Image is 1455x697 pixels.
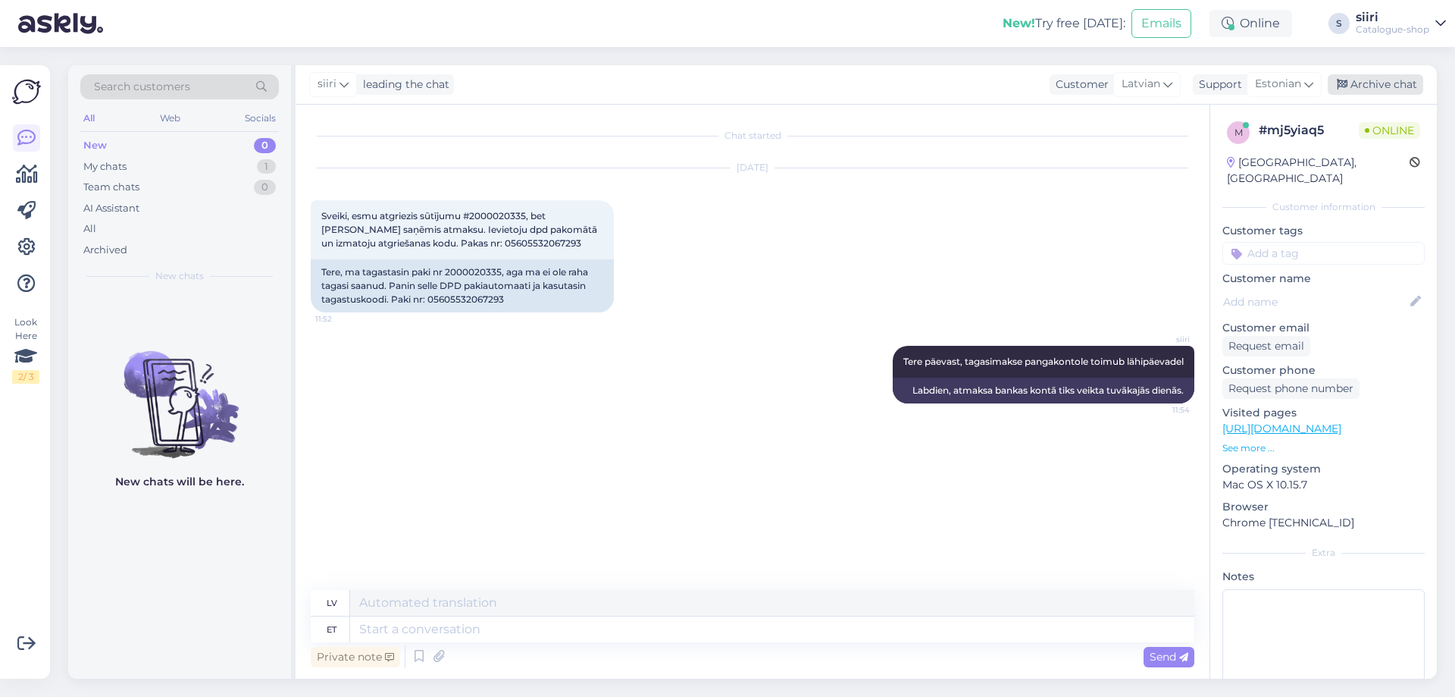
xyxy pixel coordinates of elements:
div: Catalogue-shop [1356,24,1429,36]
span: siiri [318,76,336,93]
div: New [83,138,107,153]
div: Online [1209,10,1292,37]
div: 2 / 3 [12,370,39,384]
button: Emails [1131,9,1191,38]
div: Labdien, atmaksa bankas kontā tiks veikta tuvākajās dienās. [893,378,1194,403]
div: Archived [83,243,127,258]
span: Tere päevast, tagasimakse pangakontole toimub lähipäevadel [903,356,1184,367]
div: [DATE] [311,161,1194,174]
p: Visited pages [1222,405,1425,421]
div: All [83,221,96,237]
span: Estonian [1255,76,1301,93]
p: Customer name [1222,271,1425,287]
span: siiri [1133,334,1190,345]
div: All [80,108,98,128]
div: Customer [1050,77,1109,93]
div: siiri [1356,11,1429,24]
div: leading the chat [357,77,449,93]
div: 1 [257,159,276,174]
input: Add name [1223,294,1407,310]
p: Operating system [1222,461,1425,477]
span: Latvian [1122,76,1160,93]
p: Notes [1222,569,1425,585]
div: Look Here [12,316,39,384]
span: Send [1150,650,1188,664]
span: New chats [155,269,204,283]
div: Socials [242,108,279,128]
a: siiriCatalogue-shop [1356,11,1446,36]
div: Support [1193,77,1242,93]
div: [GEOGRAPHIC_DATA], [GEOGRAPHIC_DATA] [1227,155,1410,187]
span: 11:52 [315,313,372,325]
div: # mj5yiaq5 [1259,121,1359,140]
p: See more ... [1222,441,1425,455]
div: Extra [1222,546,1425,560]
span: 11:54 [1133,404,1190,416]
div: Archive chat [1328,74,1423,95]
div: Tere, ma tagastasin paki nr 2000020335, aga ma ei ole raha tagasi saanud. Panin selle DPD pakiaut... [311,259,614,312]
p: Customer email [1222,320,1425,336]
div: Private note [311,647,400,667]
span: Online [1359,122,1420,139]
span: Sveiki, esmu atgriezis sūtījumu #2000020335, bet [PERSON_NAME] saņēmis atmaksu. Ievietoju dpd pak... [321,210,599,249]
p: New chats will be here. [115,474,244,490]
div: Web [157,108,183,128]
div: Try free [DATE]: [1003,14,1125,33]
div: My chats [83,159,127,174]
img: Askly Logo [12,77,41,106]
p: Customer phone [1222,363,1425,378]
div: Team chats [83,180,139,195]
div: lv [327,590,337,616]
div: Customer information [1222,200,1425,214]
div: Request phone number [1222,378,1360,399]
p: Browser [1222,499,1425,515]
b: New! [1003,16,1035,30]
div: AI Assistant [83,201,139,216]
div: et [327,617,336,642]
input: Add a tag [1222,242,1425,265]
p: Mac OS X 10.15.7 [1222,477,1425,493]
div: 0 [254,138,276,153]
span: m [1234,127,1243,138]
div: Chat started [311,129,1194,143]
p: Customer tags [1222,223,1425,239]
a: [URL][DOMAIN_NAME] [1222,422,1341,435]
div: Request email [1222,336,1310,356]
img: No chats [68,324,291,460]
div: 0 [254,180,276,195]
p: Chrome [TECHNICAL_ID] [1222,515,1425,531]
div: S [1328,13,1350,34]
span: Search customers [94,79,190,95]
